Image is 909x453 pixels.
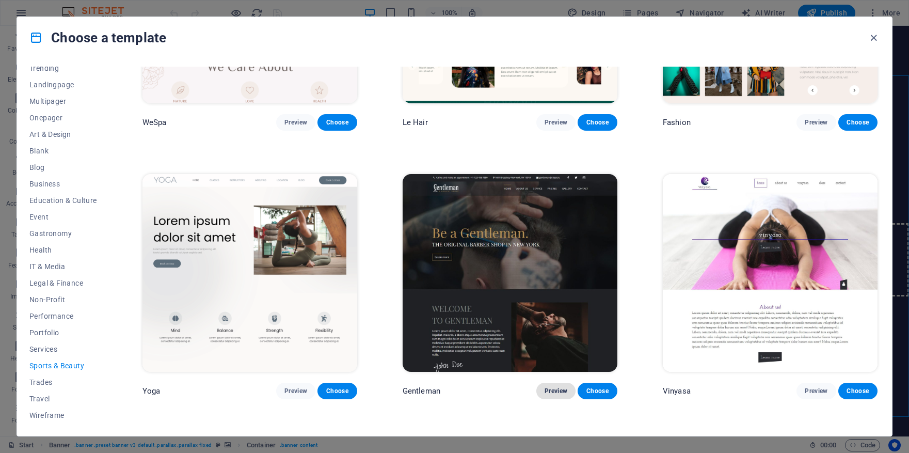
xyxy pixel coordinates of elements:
button: Gastronomy [29,225,97,242]
span: Preview [284,387,307,395]
span: Art & Design [29,130,97,138]
span: Non-Profit [29,295,97,304]
button: Multipager [29,93,97,110]
span: Education & Culture [29,196,97,205]
button: Landingpage [29,76,97,93]
p: Fashion [663,117,691,128]
span: Choose [586,387,609,395]
button: Business [29,176,97,192]
span: Event [29,213,97,221]
button: Choose [838,383,878,399]
span: Multipager [29,97,97,105]
span: Choose [847,118,869,127]
button: Trending [29,60,97,76]
span: Onepager [29,114,97,122]
span: Trades [29,378,97,386]
button: Choose [578,114,617,131]
button: Legal & Finance [29,275,97,291]
button: Performance [29,308,97,324]
button: Services [29,341,97,357]
button: Blank [29,143,97,159]
span: Preview [805,387,827,395]
span: Sports & Beauty [29,362,97,370]
button: Preview [276,114,315,131]
span: Blog [29,163,97,171]
span: Services [29,345,97,353]
button: Choose [838,114,878,131]
span: Performance [29,312,97,320]
button: Education & Culture [29,192,97,209]
button: Art & Design [29,126,97,143]
span: Gastronomy [29,229,97,238]
button: Choose [578,383,617,399]
img: Vinyasa [663,174,878,372]
span: Health [29,246,97,254]
span: Preview [805,118,827,127]
span: Landingpage [29,81,97,89]
p: Le Hair [403,117,428,128]
button: Choose [317,383,357,399]
span: Wireframe [29,411,97,419]
span: Portfolio [29,329,97,337]
span: IT & Media [29,262,97,271]
p: WeSpa [142,117,167,128]
span: Legal & Finance [29,279,97,287]
button: Health [29,242,97,258]
button: Event [29,209,97,225]
button: Wireframe [29,407,97,424]
img: Gentleman [403,174,617,372]
button: Preview [276,383,315,399]
span: Trending [29,64,97,72]
button: Choose [317,114,357,131]
span: Preview [284,118,307,127]
button: Trades [29,374,97,390]
span: Travel [29,395,97,403]
button: Sports & Beauty [29,357,97,374]
button: Portfolio [29,324,97,341]
button: Preview [536,383,576,399]
h4: Choose a template [29,29,166,46]
p: Vinyasa [663,386,691,396]
button: Blog [29,159,97,176]
button: Travel [29,390,97,407]
span: Preview [545,387,567,395]
span: Blank [29,147,97,155]
img: Yoga [142,174,357,372]
span: Choose [326,387,348,395]
button: Preview [796,383,836,399]
button: Preview [536,114,576,131]
span: Preview [545,118,567,127]
span: Choose [326,118,348,127]
button: IT & Media [29,258,97,275]
button: Preview [796,114,836,131]
button: Onepager [29,110,97,126]
span: Business [29,180,97,188]
p: Yoga [142,386,161,396]
span: Choose [586,118,609,127]
p: Gentleman [403,386,440,396]
button: Non-Profit [29,291,97,308]
span: Choose [847,387,869,395]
